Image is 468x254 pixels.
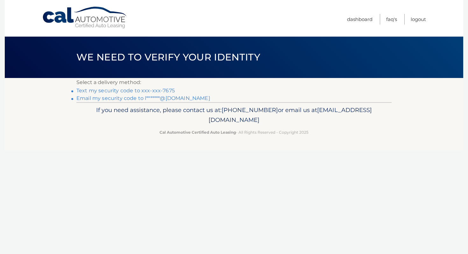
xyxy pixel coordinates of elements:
[76,78,392,87] p: Select a delivery method:
[386,14,397,25] a: FAQ's
[222,106,278,114] span: [PHONE_NUMBER]
[76,88,175,94] a: Text my security code to xxx-xxx-7675
[76,51,260,63] span: We need to verify your identity
[411,14,426,25] a: Logout
[42,6,128,29] a: Cal Automotive
[81,105,387,125] p: If you need assistance, please contact us at: or email us at
[347,14,372,25] a: Dashboard
[81,129,387,136] p: - All Rights Reserved - Copyright 2025
[76,95,210,101] a: Email my security code to l*******@[DOMAIN_NAME]
[160,130,236,135] strong: Cal Automotive Certified Auto Leasing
